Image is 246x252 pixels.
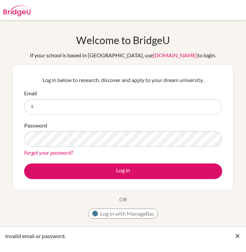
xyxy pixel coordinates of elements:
[24,149,73,156] a: Forgot your password?
[3,5,31,16] img: Bridge-U
[30,51,216,59] div: If your school is based in [GEOGRAPHIC_DATA], use to login.
[76,34,170,46] h1: Welcome to BridgeU
[24,163,222,179] button: Log in
[24,121,47,130] label: Password
[24,76,222,84] p: Log in below to research, discover and apply to your dream university.
[5,232,234,240] div: Invalid email or password.
[119,195,127,203] p: OR
[24,89,37,97] label: Email
[88,209,158,219] button: Log in with ManageBac
[153,52,197,58] a: [DOMAIN_NAME]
